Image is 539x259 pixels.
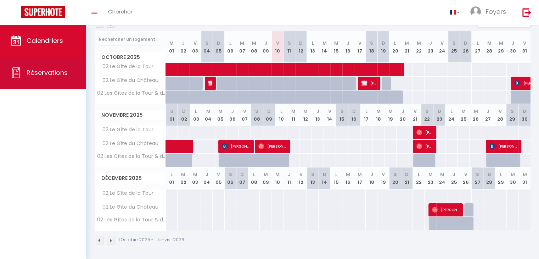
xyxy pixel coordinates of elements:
abbr: D [382,40,385,46]
abbr: J [206,171,208,178]
abbr: M [346,171,350,178]
th: 26 [460,31,472,63]
span: Réservations [27,68,68,77]
th: 08 [251,104,263,126]
abbr: M [218,108,223,115]
abbr: V [193,40,197,46]
th: 03 [190,104,202,126]
abbr: D [438,108,441,115]
span: 02 Le Gîte de la Tour [96,126,155,134]
th: 02 [178,167,189,189]
span: 02 Le Gîte du Château [96,140,160,148]
abbr: V [328,108,331,115]
abbr: L [417,171,420,178]
abbr: M [388,108,393,115]
abbr: J [316,108,319,115]
th: 23 [433,104,445,126]
abbr: J [231,108,234,115]
abbr: D [488,171,491,178]
span: Octobre 2025 [95,52,165,62]
th: 18 [366,31,377,63]
th: 16 [348,104,360,126]
th: 09 [263,104,275,126]
abbr: M [416,40,421,46]
th: 15 [330,167,342,189]
th: 22 [413,31,425,63]
th: 19 [384,104,397,126]
span: 02 Les Gîtes de la Tour & du Château [96,154,167,159]
th: 18 [366,167,377,189]
abbr: V [499,108,502,115]
abbr: S [288,40,291,46]
abbr: J [182,40,185,46]
span: [PERSON_NAME] [489,139,517,153]
th: 14 [319,31,330,63]
abbr: J [264,40,267,46]
abbr: D [217,40,220,46]
abbr: M [240,40,244,46]
th: 14 [319,167,330,189]
th: 17 [354,167,366,189]
th: 26 [460,167,472,189]
th: 05 [213,167,224,189]
span: [PERSON_NAME] [416,126,432,139]
th: 04 [201,167,213,189]
th: 25 [448,31,460,63]
th: 21 [401,167,413,189]
span: Chercher [108,8,133,15]
abbr: S [341,108,344,115]
th: 22 [421,104,433,126]
abbr: S [205,40,208,46]
abbr: M [523,171,527,178]
th: 03 [189,31,201,63]
span: 02 Les Gîtes de la Tour & du Château [96,217,167,222]
th: 31 [519,167,530,189]
th: 24 [436,167,448,189]
abbr: V [382,171,385,178]
abbr: J [347,40,349,46]
abbr: D [352,108,356,115]
abbr: S [311,171,314,178]
th: 13 [307,31,319,63]
th: 12 [295,167,307,189]
th: 12 [299,104,311,126]
abbr: S [393,171,397,178]
span: 02 Le Gîte de la Tour [96,189,155,197]
th: 20 [389,167,401,189]
span: 02 Le Gîte de la Tour [96,63,155,71]
img: ... [470,6,481,17]
th: 06 [226,104,238,126]
th: 15 [330,31,342,63]
th: 22 [413,167,425,189]
abbr: M [291,108,296,115]
th: 02 [178,31,189,63]
th: 04 [202,104,214,126]
span: Décembre 2025 [95,173,165,183]
th: 23 [425,31,436,63]
th: 10 [271,167,283,189]
abbr: V [523,40,526,46]
th: 09 [260,167,271,189]
th: 09 [260,31,271,63]
abbr: M [275,171,280,178]
abbr: M [334,40,338,46]
abbr: M [206,108,210,115]
th: 28 [494,104,506,126]
abbr: M [303,108,308,115]
span: [PERSON_NAME] [432,203,459,216]
th: 10 [275,104,287,126]
th: 13 [311,104,324,126]
abbr: L [476,40,478,46]
th: 11 [283,31,295,63]
abbr: S [511,108,514,115]
th: 24 [445,104,457,126]
th: 06 [225,31,236,63]
abbr: V [217,171,220,178]
th: 30 [507,167,518,189]
th: 29 [506,104,518,126]
th: 05 [214,104,226,126]
abbr: S [255,108,258,115]
abbr: S [170,108,173,115]
th: 28 [483,31,495,63]
abbr: M [264,171,268,178]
